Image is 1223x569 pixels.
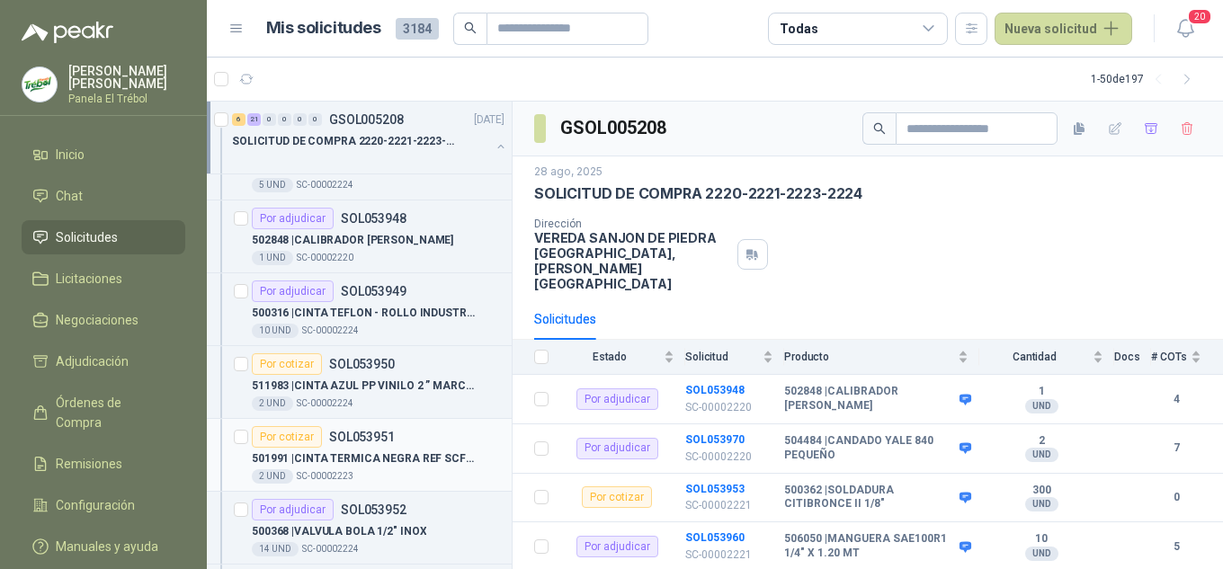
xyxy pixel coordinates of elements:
p: GSOL005208 [329,113,404,126]
a: Configuración [22,488,185,522]
b: 10 [979,532,1103,547]
span: Órdenes de Compra [56,393,168,432]
p: SOL053949 [341,285,406,298]
span: 20 [1187,8,1212,25]
div: Por adjudicar [252,208,334,229]
span: Solicitudes [56,227,118,247]
p: SC-00002224 [302,324,359,338]
div: Por cotizar [582,486,652,508]
p: SC-00002224 [297,178,353,192]
p: 500316 | CINTA TEFLON - ROLLO INDUSTRIAL [252,305,476,322]
div: 21 [247,113,261,126]
div: 14 UND [252,542,299,556]
b: SOL053948 [685,384,745,396]
p: SC-00002220 [297,251,353,265]
a: Por adjudicarSOL053949500316 |CINTA TEFLON - ROLLO INDUSTRIAL10 UNDSC-00002224 [207,273,512,346]
th: Cantidad [979,340,1114,375]
b: 300 [979,484,1103,498]
a: Por adjudicarSOL053948502848 |CALIBRADOR [PERSON_NAME]1 UNDSC-00002220 [207,200,512,273]
a: Solicitudes [22,220,185,254]
p: SC-00002223 [297,469,353,484]
h3: GSOL005208 [560,114,669,142]
a: SOL053960 [685,531,745,544]
p: [PERSON_NAME] [PERSON_NAME] [68,65,185,90]
p: SOLICITUD DE COMPRA 2220-2221-2223-2224 [232,133,456,150]
div: Por adjudicar [576,536,658,557]
span: 3184 [396,18,439,40]
p: 502848 | CALIBRADOR [PERSON_NAME] [252,232,453,249]
p: SC-00002221 [685,547,773,564]
p: 28 ago, 2025 [534,164,603,181]
div: UND [1025,497,1058,511]
span: Chat [56,186,83,206]
th: Estado [559,340,685,375]
div: Por adjudicar [252,499,334,520]
div: UND [1025,399,1058,413]
div: 1 UND [252,251,293,265]
div: Por adjudicar [576,438,658,459]
p: 501991 | CINTA TERMICA NEGRA REF SCF ANCHO 50 MM [252,450,476,467]
div: UND [1025,448,1058,462]
p: [DATE] [474,111,504,129]
div: 5 UND [252,178,293,192]
img: Logo peakr [22,22,113,43]
span: Negociaciones [56,310,138,330]
p: SC-00002220 [685,449,773,466]
a: Manuales y ayuda [22,529,185,564]
div: Todas [780,19,817,39]
b: 2 [979,434,1103,449]
p: 500368 | VALVULA BOLA 1/2" INOX [252,523,426,540]
div: 0 [263,113,276,126]
button: Nueva solicitud [995,13,1132,45]
div: 1 - 50 de 197 [1091,65,1201,93]
div: UND [1025,547,1058,561]
div: 10 UND [252,324,299,338]
a: SOL053970 [685,433,745,446]
a: Licitaciones [22,262,185,296]
a: Por cotizarSOL053951501991 |CINTA TERMICA NEGRA REF SCF ANCHO 50 MM2 UNDSC-00002223 [207,419,512,492]
span: Cantidad [979,351,1089,363]
th: # COTs [1151,340,1223,375]
div: 0 [293,113,307,126]
img: Company Logo [22,67,57,102]
p: SOL053948 [341,212,406,225]
div: Por cotizar [252,353,322,375]
div: Por adjudicar [252,280,334,302]
p: VEREDA SANJON DE PIEDRA [GEOGRAPHIC_DATA] , [PERSON_NAME][GEOGRAPHIC_DATA] [534,230,730,291]
div: Por adjudicar [576,388,658,410]
span: Configuración [56,495,135,515]
b: 7 [1151,440,1201,457]
span: search [464,22,477,34]
div: 2 UND [252,396,293,411]
a: SOL053953 [685,483,745,495]
b: 0 [1151,489,1201,506]
a: Órdenes de Compra [22,386,185,440]
th: Producto [784,340,979,375]
div: 0 [278,113,291,126]
th: Docs [1114,340,1151,375]
div: Por cotizar [252,426,322,448]
b: 502848 | CALIBRADOR [PERSON_NAME] [784,385,955,413]
div: Solicitudes [534,309,596,329]
p: 511983 | CINTA AZUL PP VINILO 2 ” MARCACION DE TUBERIA DE AIRE COMPRIMIDO [252,378,476,395]
p: SOL053952 [341,503,406,516]
th: Solicitud [685,340,784,375]
p: SC-00002220 [685,399,773,416]
b: 506050 | MANGUERA SAE100R1 1/4" X 1.20 MT [784,532,955,560]
a: Remisiones [22,447,185,481]
span: Licitaciones [56,269,122,289]
a: Adjudicación [22,344,185,378]
span: Remisiones [56,454,122,474]
button: 20 [1169,13,1201,45]
div: 0 [308,113,322,126]
span: Inicio [56,145,85,164]
p: SC-00002224 [302,542,359,556]
p: Panela El Trébol [68,93,185,104]
a: Por adjudicarSOL053952500368 |VALVULA BOLA 1/2" INOX14 UNDSC-00002224 [207,492,512,565]
a: Negociaciones [22,303,185,337]
span: Manuales y ayuda [56,537,158,556]
p: SC-00002224 [297,396,353,411]
span: Producto [784,351,954,363]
